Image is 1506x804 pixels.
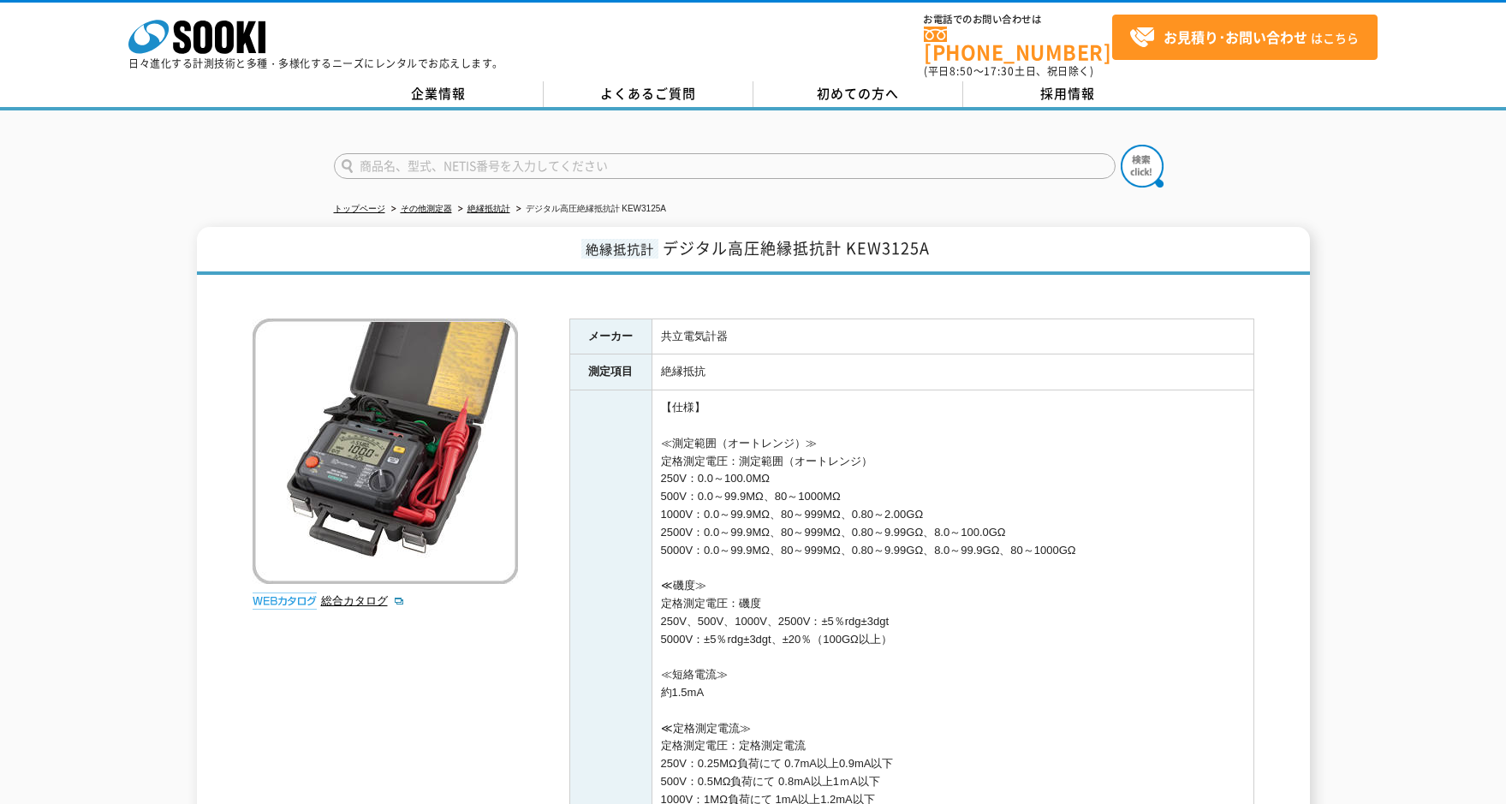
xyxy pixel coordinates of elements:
[652,354,1253,390] td: 絶縁抵抗
[467,204,510,213] a: 絶縁抵抗計
[1112,15,1378,60] a: お見積り･お問い合わせはこちら
[513,200,666,218] li: デジタル高圧絶縁抵抗計 KEW3125A
[924,63,1093,79] span: (平日 ～ 土日、祝日除く)
[581,239,658,259] span: 絶縁抵抗計
[949,63,973,79] span: 8:50
[1164,27,1307,47] strong: お見積り･お問い合わせ
[544,81,753,107] a: よくあるご質問
[984,63,1015,79] span: 17:30
[334,153,1116,179] input: 商品名、型式、NETIS番号を入力してください
[663,236,930,259] span: デジタル高圧絶縁抵抗計 KEW3125A
[128,58,503,68] p: 日々進化する計測技術と多種・多様化するニーズにレンタルでお応えします。
[963,81,1173,107] a: 採用情報
[321,594,405,607] a: 総合カタログ
[1129,25,1359,51] span: はこちら
[253,593,317,610] img: webカタログ
[569,319,652,354] th: メーカー
[569,354,652,390] th: 測定項目
[1121,145,1164,188] img: btn_search.png
[817,84,899,103] span: 初めての方へ
[401,204,452,213] a: その他測定器
[334,204,385,213] a: トップページ
[924,27,1112,62] a: [PHONE_NUMBER]
[253,319,518,584] img: デジタル高圧絶縁抵抗計 KEW3125A
[924,15,1112,25] span: お電話でのお問い合わせは
[753,81,963,107] a: 初めての方へ
[334,81,544,107] a: 企業情報
[652,319,1253,354] td: 共立電気計器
